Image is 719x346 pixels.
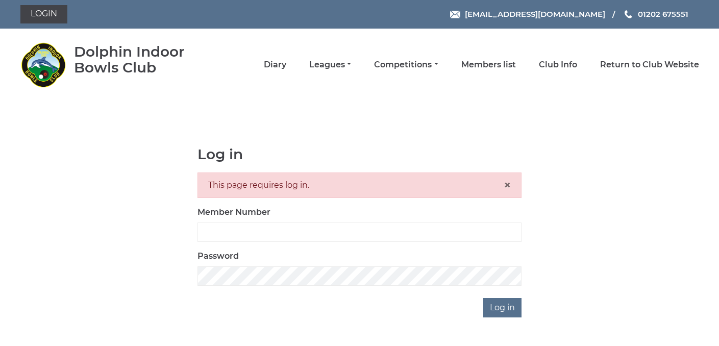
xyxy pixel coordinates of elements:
img: Phone us [625,10,632,18]
span: [EMAIL_ADDRESS][DOMAIN_NAME] [465,9,605,19]
div: Dolphin Indoor Bowls Club [74,44,214,76]
button: Close [504,179,511,191]
div: This page requires log in. [197,172,522,198]
label: Member Number [197,206,270,218]
a: Login [20,5,67,23]
a: Phone us 01202 675551 [623,8,688,20]
input: Log in [483,298,522,317]
label: Password [197,250,239,262]
img: Email [450,11,460,18]
h1: Log in [197,146,522,162]
a: Return to Club Website [600,59,699,70]
span: 01202 675551 [638,9,688,19]
a: Club Info [539,59,577,70]
a: Email [EMAIL_ADDRESS][DOMAIN_NAME] [450,8,605,20]
a: Members list [461,59,516,70]
a: Competitions [374,59,438,70]
a: Leagues [309,59,351,70]
a: Diary [264,59,286,70]
img: Dolphin Indoor Bowls Club [20,42,66,88]
span: × [504,178,511,192]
